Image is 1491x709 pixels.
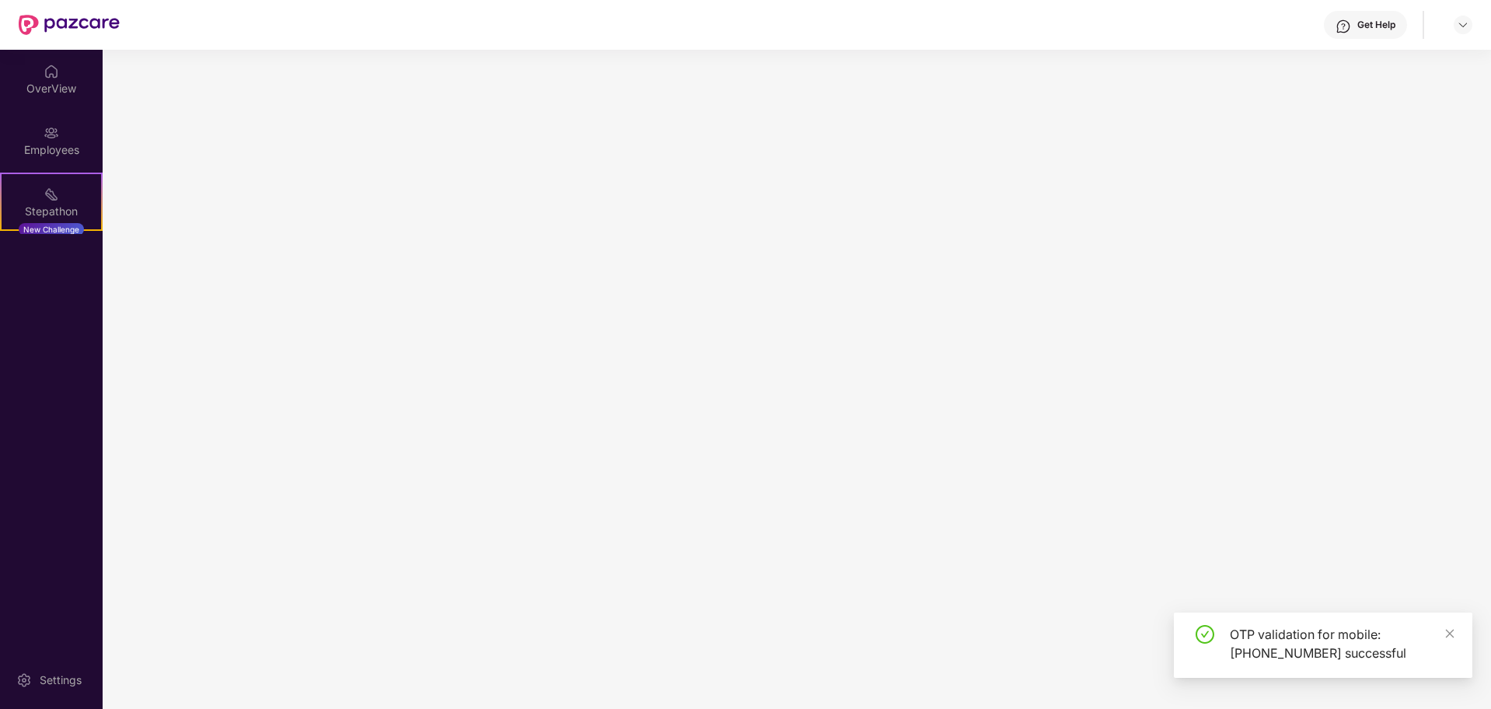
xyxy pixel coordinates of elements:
[44,64,59,79] img: svg+xml;base64,PHN2ZyBpZD0iSG9tZSIgeG1sbnM9Imh0dHA6Ly93d3cudzMub3JnLzIwMDAvc3ZnIiB3aWR0aD0iMjAiIG...
[19,223,84,236] div: New Challenge
[44,125,59,141] img: svg+xml;base64,PHN2ZyBpZD0iRW1wbG95ZWVzIiB4bWxucz0iaHR0cDovL3d3dy53My5vcmcvMjAwMC9zdmciIHdpZHRoPS...
[19,15,120,35] img: New Pazcare Logo
[2,204,101,219] div: Stepathon
[35,672,86,688] div: Settings
[1457,19,1469,31] img: svg+xml;base64,PHN2ZyBpZD0iRHJvcGRvd24tMzJ4MzIiIHhtbG5zPSJodHRwOi8vd3d3LnczLm9yZy8yMDAwL3N2ZyIgd2...
[44,187,59,202] img: svg+xml;base64,PHN2ZyB4bWxucz0iaHR0cDovL3d3dy53My5vcmcvMjAwMC9zdmciIHdpZHRoPSIyMSIgaGVpZ2h0PSIyMC...
[1357,19,1395,31] div: Get Help
[1336,19,1351,34] img: svg+xml;base64,PHN2ZyBpZD0iSGVscC0zMngzMiIgeG1sbnM9Imh0dHA6Ly93d3cudzMub3JnLzIwMDAvc3ZnIiB3aWR0aD...
[1444,628,1455,639] span: close
[16,672,32,688] img: svg+xml;base64,PHN2ZyBpZD0iU2V0dGluZy0yMHgyMCIgeG1sbnM9Imh0dHA6Ly93d3cudzMub3JnLzIwMDAvc3ZnIiB3aW...
[1196,625,1214,644] span: check-circle
[1230,625,1454,662] div: OTP validation for mobile: [PHONE_NUMBER] successful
